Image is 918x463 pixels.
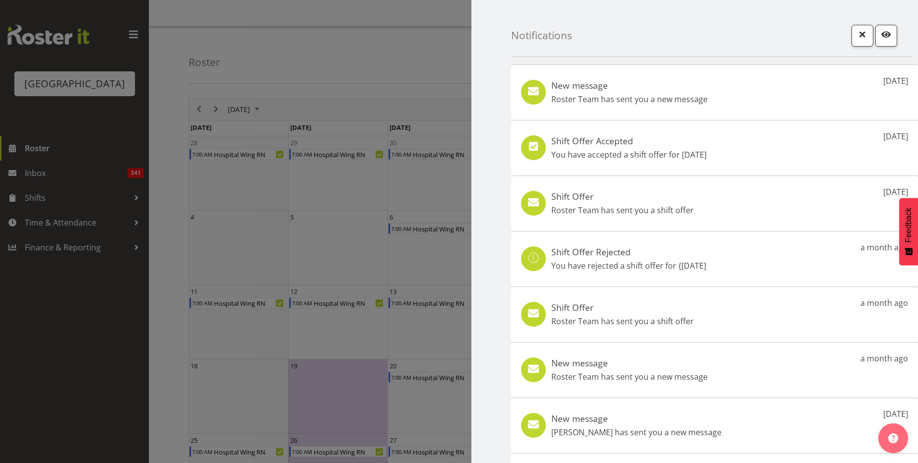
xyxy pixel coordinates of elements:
h5: Shift Offer [551,302,694,313]
p: Roster Team has sent you a shift offer [551,204,694,216]
button: Feedback - Show survey [899,198,918,265]
p: Roster Team has sent you a shift offer [551,315,694,327]
h5: Shift Offer Accepted [551,135,707,146]
p: a month ago [860,241,908,253]
h5: New message [551,80,708,91]
button: Mark as read [875,25,897,47]
h4: Notifications [511,30,572,41]
button: Close [852,25,873,47]
p: [DATE] [883,130,908,142]
p: [PERSON_NAME] has sent you a new message [551,426,721,438]
p: [DATE] [883,75,908,87]
span: Feedback [904,208,913,242]
p: Roster Team has sent you a new message [551,93,708,105]
p: a month ago [860,297,908,309]
h5: Shift Offer Rejected [551,246,706,257]
p: You have accepted a shift offer for [DATE] [551,149,707,161]
h5: Shift Offer [551,191,694,202]
p: Roster Team has sent you a new message [551,371,708,383]
p: [DATE] [883,186,908,198]
h5: New message [551,357,708,368]
p: You have rejected a shift offer for {[DATE] [551,260,706,272]
h5: New message [551,413,721,424]
p: a month ago [860,352,908,364]
p: [DATE] [883,408,908,420]
img: help-xxl-2.png [888,433,898,443]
